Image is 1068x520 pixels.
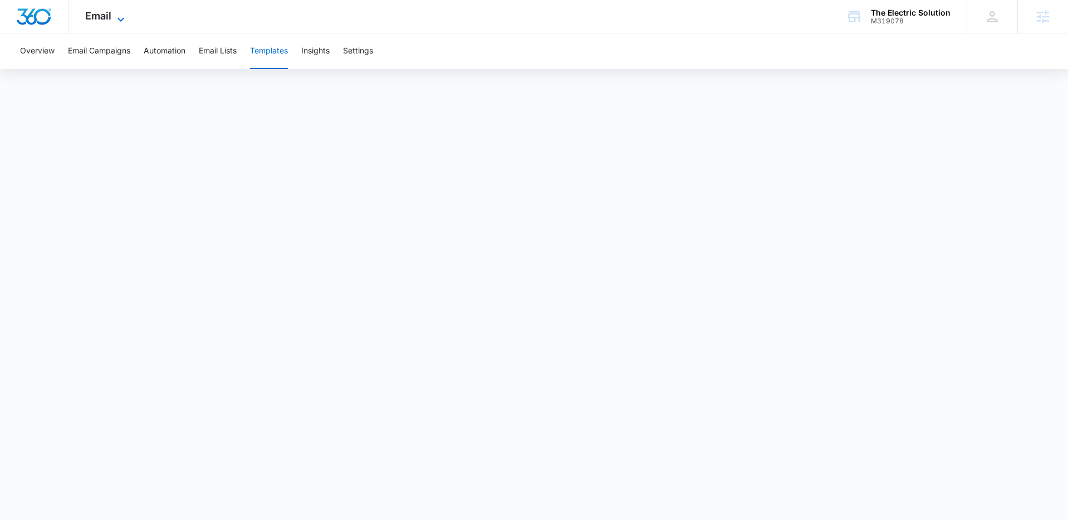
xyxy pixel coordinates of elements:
button: Email Campaigns [68,33,130,69]
span: Email [85,10,111,22]
button: Overview [20,33,55,69]
button: Automation [144,33,185,69]
button: Email Lists [199,33,237,69]
button: Templates [250,33,288,69]
button: Insights [301,33,330,69]
button: Settings [343,33,373,69]
div: account name [871,8,951,17]
div: account id [871,17,951,25]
